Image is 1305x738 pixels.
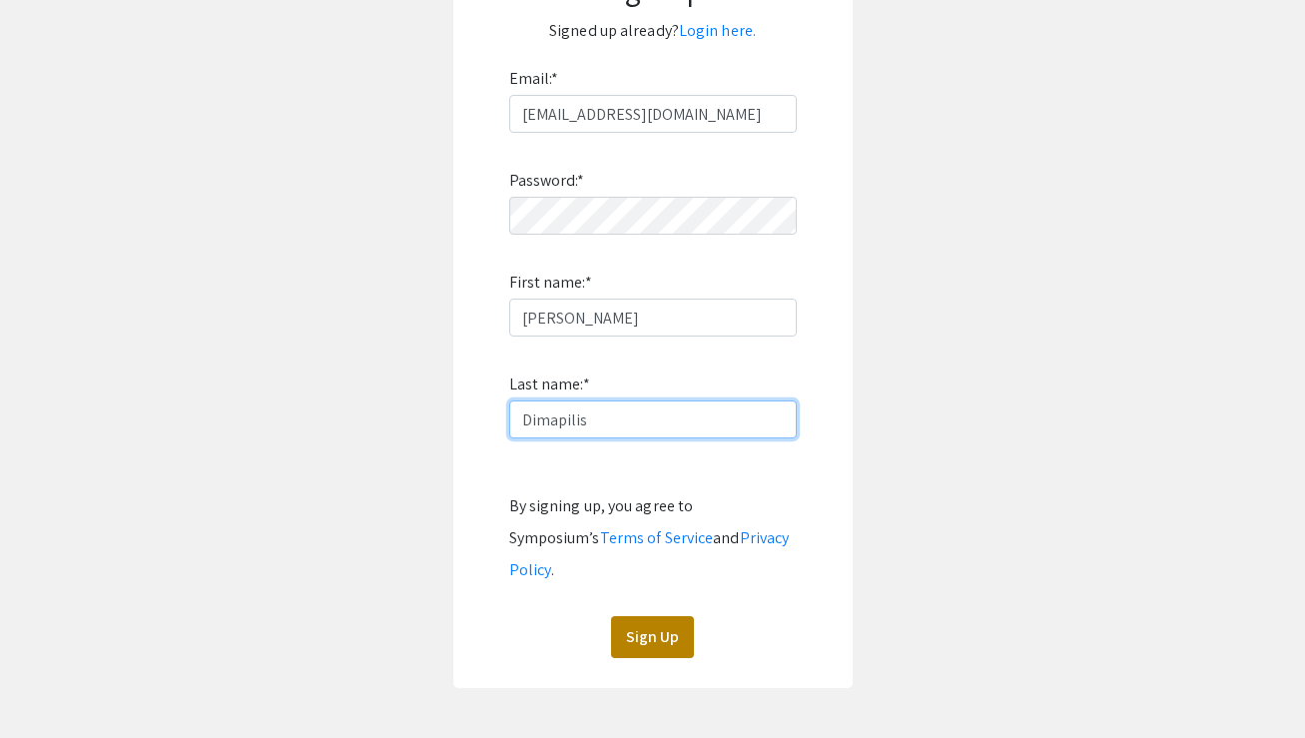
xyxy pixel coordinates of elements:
[509,63,559,95] label: Email:
[509,369,590,400] label: Last name:
[473,15,833,47] p: Signed up already?
[611,616,694,658] button: Sign Up
[509,267,592,299] label: First name:
[15,648,85,723] iframe: Chat
[600,527,714,548] a: Terms of Service
[509,165,585,197] label: Password:
[679,20,756,41] a: Login here.
[509,490,797,586] div: By signing up, you agree to Symposium’s and .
